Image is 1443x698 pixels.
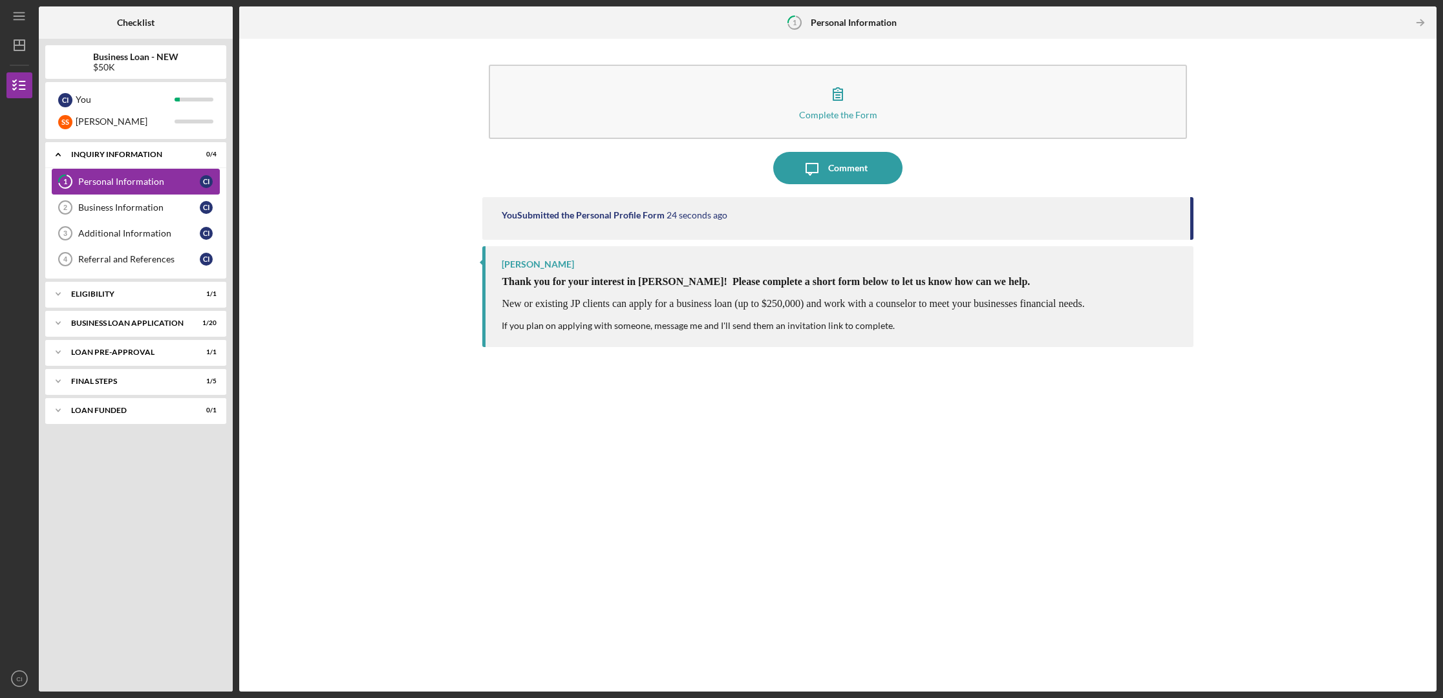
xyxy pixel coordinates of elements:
[52,195,220,220] a: 2Business InformationCI
[52,246,220,272] a: 4Referral and ReferencesCI
[63,204,67,211] tspan: 2
[63,255,68,263] tspan: 4
[58,115,72,129] div: S S
[193,348,217,356] div: 1 / 1
[63,178,67,186] tspan: 1
[71,151,184,158] div: INQUIRY INFORMATION
[489,65,1186,139] button: Complete the Form
[828,152,868,184] div: Comment
[93,62,178,72] div: $50K
[773,152,903,184] button: Comment
[193,290,217,298] div: 1 / 1
[71,290,184,298] div: ELIGIBILITY
[667,210,727,220] time: 2025-08-25 17:40
[78,254,200,264] div: Referral and References
[193,319,217,327] div: 1 / 20
[63,229,67,237] tspan: 3
[200,227,213,240] div: C I
[52,220,220,246] a: 3Additional InformationCI
[200,253,213,266] div: C I
[78,202,200,213] div: Business Information
[76,89,175,111] div: You
[193,407,217,414] div: 0 / 1
[799,110,877,120] div: Complete the Form
[76,111,175,132] div: [PERSON_NAME]
[52,169,220,195] a: 1Personal InformationCI
[502,298,1084,309] span: New or existing JP clients can apply for a business loan (up to $250,000) and work with a counsel...
[200,201,213,214] div: C I
[58,93,72,107] div: C I
[793,18,796,26] tspan: 1
[71,348,184,356] div: LOAN PRE-APPROVAL
[200,175,213,188] div: C I
[117,17,155,28] b: Checklist
[16,675,23,682] text: CI
[78,228,200,238] div: Additional Information
[93,52,178,62] b: Business Loan - NEW
[502,210,665,220] div: You Submitted the Personal Profile Form
[71,377,184,385] div: FINAL STEPS
[502,259,574,270] div: [PERSON_NAME]
[71,319,184,327] div: BUSINESS LOAN APPLICATION
[71,407,184,414] div: LOAN FUNDED
[193,151,217,158] div: 0 / 4
[502,276,1030,287] span: Thank you for your interest in [PERSON_NAME]! Please complete a short form below to let us know h...
[193,377,217,385] div: 1 / 5
[811,17,897,28] b: Personal Information
[502,321,1084,331] div: If you plan on applying with someone, message me and I'll send them an invitation link to complete.
[6,666,32,692] button: CI
[78,176,200,187] div: Personal Information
